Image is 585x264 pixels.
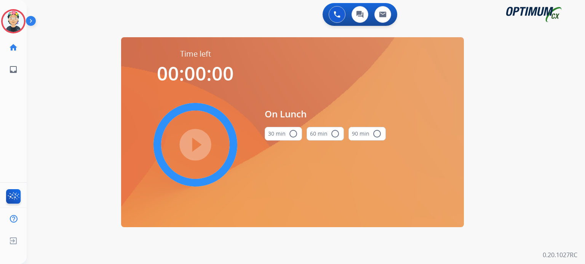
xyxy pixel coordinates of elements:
[265,127,302,141] button: 30 min
[157,60,234,86] span: 00:00:00
[348,127,386,141] button: 90 min
[3,11,24,32] img: avatar
[9,43,18,52] mat-icon: home
[9,65,18,74] mat-icon: inbox
[307,127,344,141] button: 60 min
[331,129,340,138] mat-icon: radio_button_unchecked
[372,129,382,138] mat-icon: radio_button_unchecked
[180,49,211,59] span: Time left
[265,107,386,121] span: On Lunch
[289,129,298,138] mat-icon: radio_button_unchecked
[543,250,577,259] p: 0.20.1027RC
